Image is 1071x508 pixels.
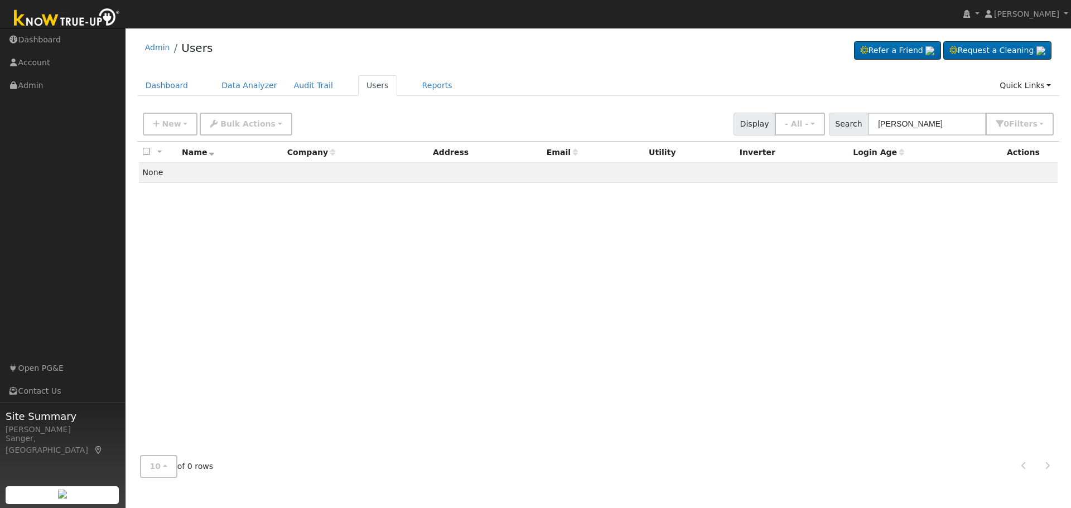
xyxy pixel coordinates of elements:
[8,6,126,31] img: Know True-Up
[150,462,161,471] span: 10
[139,163,1058,183] td: None
[94,446,104,454] a: Map
[853,148,904,157] span: Days since last login
[854,41,941,60] a: Refer a Friend
[994,9,1059,18] span: [PERSON_NAME]
[414,75,461,96] a: Reports
[58,490,67,499] img: retrieve
[433,147,539,158] div: Address
[986,113,1054,136] button: 0Filters
[1036,46,1045,55] img: retrieve
[137,75,197,96] a: Dashboard
[286,75,341,96] a: Audit Trail
[649,147,732,158] div: Utility
[287,148,335,157] span: Company name
[991,75,1059,96] a: Quick Links
[220,119,276,128] span: Bulk Actions
[775,113,825,136] button: - All -
[829,113,869,136] span: Search
[143,113,198,136] button: New
[868,113,986,136] input: Search
[358,75,397,96] a: Users
[1033,119,1037,128] span: s
[200,113,292,136] button: Bulk Actions
[140,455,177,478] button: 10
[162,119,181,128] span: New
[182,148,215,157] span: Name
[925,46,934,55] img: retrieve
[6,424,119,436] div: [PERSON_NAME]
[1007,147,1054,158] div: Actions
[1009,119,1038,128] span: Filter
[943,41,1051,60] a: Request a Cleaning
[140,455,214,478] span: of 0 rows
[181,41,213,55] a: Users
[547,148,578,157] span: Email
[145,43,170,52] a: Admin
[734,113,775,136] span: Display
[740,147,845,158] div: Inverter
[213,75,286,96] a: Data Analyzer
[6,433,119,456] div: Sanger, [GEOGRAPHIC_DATA]
[6,409,119,424] span: Site Summary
